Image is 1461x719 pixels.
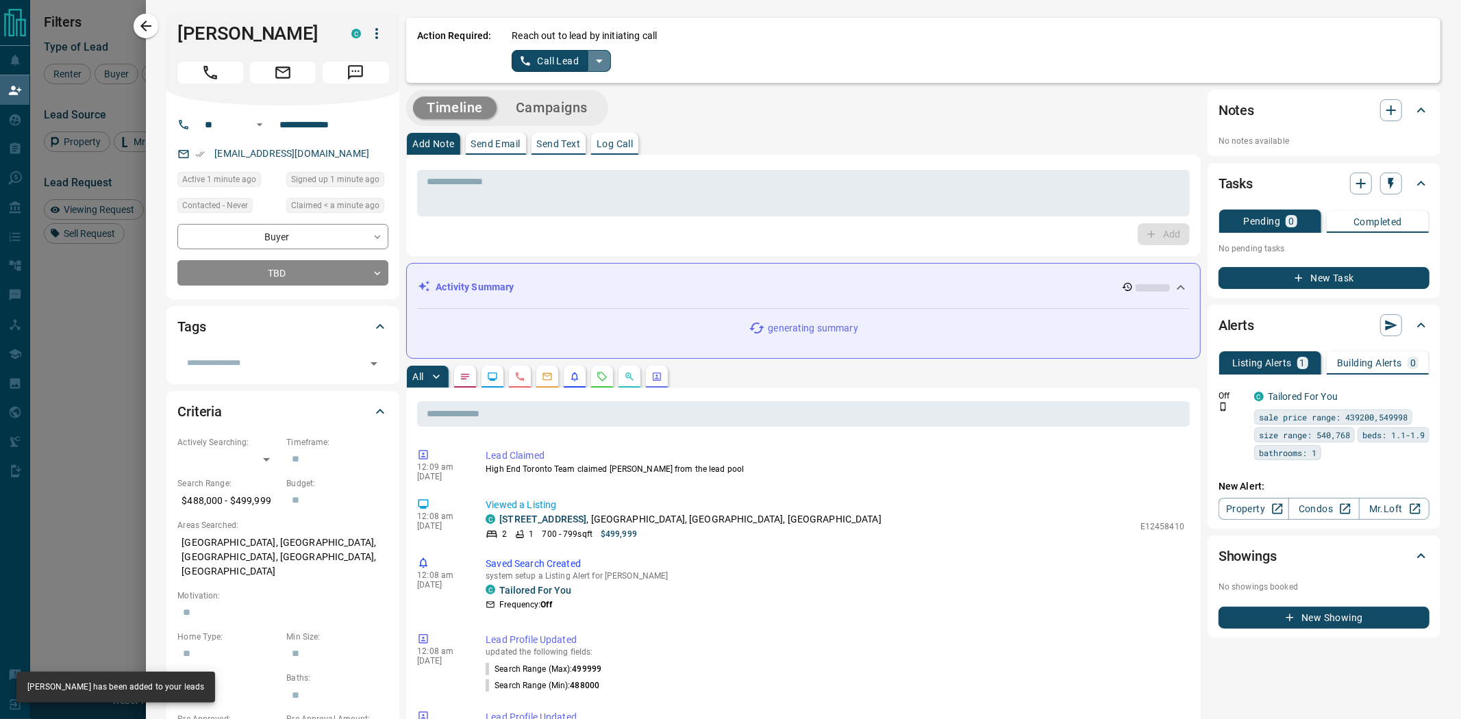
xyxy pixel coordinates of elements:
p: 1 [529,528,534,540]
div: Notes [1219,94,1429,127]
div: split button [512,50,611,72]
p: Viewed a Listing [486,498,1184,512]
span: Signed up 1 minute ago [291,173,379,186]
button: Open [364,354,384,373]
p: updated the following fields: [486,647,1184,657]
p: E12458410 [1140,520,1184,533]
button: Campaigns [502,97,601,119]
p: Listing Alerts [1232,358,1292,368]
a: Mr.Loft [1359,498,1429,520]
p: [DATE] [417,656,465,666]
p: 12:08 am [417,512,465,521]
h2: Tags [177,316,205,338]
svg: Requests [597,371,608,382]
p: Send Text [537,139,581,149]
p: Saved Search Created [486,557,1184,571]
p: Lead Claimed [486,449,1184,463]
p: Reach out to lead by initiating call [512,29,657,43]
p: Search Range (Max) : [486,663,601,675]
h2: Notes [1219,99,1254,121]
a: Tailored For You [1268,391,1338,402]
p: Lead Profile Updated [486,633,1184,647]
h1: [PERSON_NAME] [177,23,331,45]
div: Showings [1219,540,1429,572]
div: Tasks [1219,167,1429,200]
p: Activity Summary [436,280,514,294]
a: Property [1219,498,1289,520]
p: All [412,372,423,381]
div: condos.ca [1254,392,1264,401]
p: [DATE] [417,521,465,531]
span: Contacted - Never [182,199,248,212]
span: Claimed < a minute ago [291,199,379,212]
div: Sun Oct 12 2025 [286,172,388,191]
p: 2 [502,528,507,540]
p: Min Size: [286,631,388,643]
p: Baths: [286,672,388,684]
span: beds: 1.1-1.9 [1362,428,1425,442]
h2: Tasks [1219,173,1253,194]
svg: Listing Alerts [569,371,580,382]
p: Pending [1243,216,1280,226]
a: Condos [1288,498,1359,520]
p: Timeframe: [286,436,388,449]
span: size range: 540,768 [1259,428,1350,442]
span: Email [250,62,316,84]
p: 0 [1410,358,1416,368]
span: bathrooms: 1 [1259,446,1316,459]
h2: Alerts [1219,314,1254,336]
p: Home Type: [177,631,279,643]
svg: Lead Browsing Activity [487,371,498,382]
strong: Off [540,600,551,609]
p: Actively Searching: [177,436,279,449]
p: No showings booked [1219,581,1429,593]
p: , [GEOGRAPHIC_DATA], [GEOGRAPHIC_DATA], [GEOGRAPHIC_DATA] [499,512,882,527]
p: New Alert: [1219,479,1429,494]
p: Completed [1353,217,1402,227]
svg: Email Verified [195,149,205,159]
p: [GEOGRAPHIC_DATA], [GEOGRAPHIC_DATA], [GEOGRAPHIC_DATA], [GEOGRAPHIC_DATA], [GEOGRAPHIC_DATA] [177,531,388,583]
p: No pending tasks [1219,238,1429,259]
p: $488,000 - $499,999 [177,490,279,512]
svg: Opportunities [624,371,635,382]
div: condos.ca [486,514,495,524]
svg: Notes [460,371,471,382]
p: $499,999 [601,528,637,540]
p: No notes available [1219,135,1429,147]
div: Criteria [177,395,388,428]
p: Building Alerts [1337,358,1402,368]
p: generating summary [768,321,858,336]
a: [STREET_ADDRESS] [499,514,586,525]
p: Action Required: [417,29,491,72]
div: Alerts [1219,309,1429,342]
p: [DATE] [417,580,465,590]
p: Send Email [471,139,521,149]
p: Log Call [597,139,633,149]
p: Beds: [177,672,279,684]
p: 12:09 am [417,462,465,472]
span: Call [177,62,243,84]
div: condos.ca [486,585,495,594]
a: Tailored For You [499,585,571,596]
svg: Emails [542,371,553,382]
div: TBD [177,260,388,286]
span: sale price range: 439200,549998 [1259,410,1408,424]
div: Sun Oct 12 2025 [286,198,388,217]
p: 12:08 am [417,646,465,656]
p: Search Range (Min) : [486,679,599,692]
p: 0 [1288,216,1294,226]
p: Areas Searched: [177,519,388,531]
p: Add Note [412,139,454,149]
p: Search Range: [177,477,279,490]
svg: Calls [514,371,525,382]
span: 488000 [570,681,599,690]
p: Off [1219,390,1246,402]
p: [DATE] [417,472,465,481]
p: High End Toronto Team claimed [PERSON_NAME] from the lead pool [486,463,1184,475]
div: Sun Oct 12 2025 [177,172,279,191]
p: 700 - 799 sqft [542,528,592,540]
div: Tags [177,310,388,343]
p: 12:08 am [417,570,465,580]
button: New Task [1219,267,1429,289]
button: Timeline [413,97,497,119]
